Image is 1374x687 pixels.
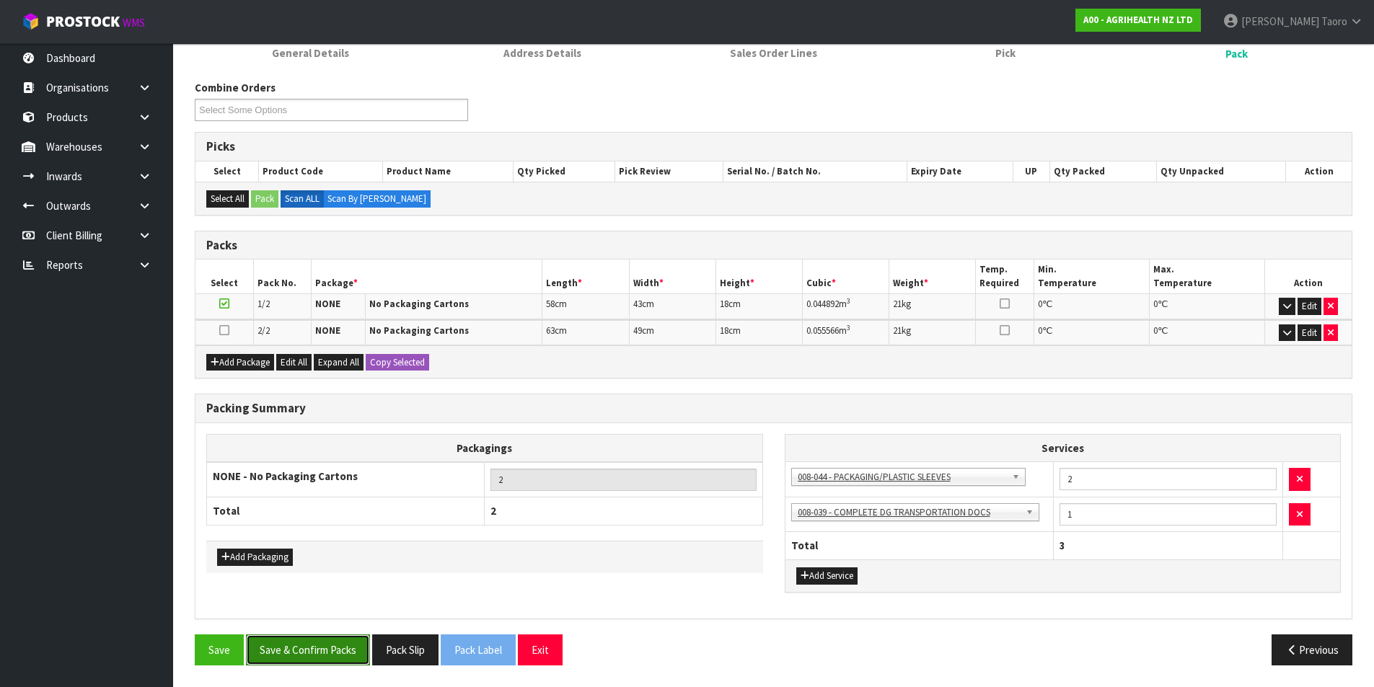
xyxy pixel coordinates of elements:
[246,634,370,665] button: Save & Confirm Packs
[257,298,270,310] span: 1/2
[546,298,555,310] span: 58
[720,324,728,337] span: 18
[1060,538,1065,552] span: 3
[22,12,40,30] img: cube-alt.png
[847,296,850,306] sup: 3
[1034,260,1149,293] th: Min. Temperature
[542,320,629,345] td: cm
[803,320,889,345] td: m
[615,161,723,182] th: Pick Review
[206,354,274,371] button: Add Package
[806,298,839,310] span: 0.044892
[369,324,469,337] strong: No Packaging Cartons
[803,294,889,319] td: m
[1049,161,1156,182] th: Qty Packed
[217,549,293,566] button: Add Packaging
[715,320,802,345] td: cm
[315,324,340,337] strong: NONE
[889,320,976,345] td: kg
[1034,320,1149,345] td: ℃
[123,16,145,30] small: WMS
[796,567,858,585] button: Add Service
[803,260,889,293] th: Cubic
[629,260,715,293] th: Width
[806,324,839,337] span: 0.055566
[1149,320,1264,345] td: ℃
[1153,324,1158,337] span: 0
[207,434,763,462] th: Packagings
[847,323,850,332] sup: 3
[1321,14,1347,28] span: Taoro
[715,294,802,319] td: cm
[1298,324,1321,342] button: Edit
[323,190,431,208] label: Scan By [PERSON_NAME]
[629,320,715,345] td: cm
[503,45,581,61] span: Address Details
[315,298,340,310] strong: NONE
[730,45,817,61] span: Sales Order Lines
[46,12,120,31] span: ProStock
[1038,324,1042,337] span: 0
[213,469,358,483] strong: NONE - No Packaging Cartons
[195,69,1352,676] span: Pack
[281,190,324,208] label: Scan ALL
[276,354,312,371] button: Edit All
[369,298,469,310] strong: No Packaging Cartons
[206,140,1341,154] h3: Picks
[383,161,514,182] th: Product Name
[723,161,907,182] th: Serial No. / Batch No.
[1149,294,1264,319] td: ℃
[546,324,555,337] span: 63
[272,45,349,61] span: General Details
[195,260,253,293] th: Select
[318,356,359,368] span: Expand All
[206,402,1341,415] h3: Packing Summary
[1225,46,1248,61] span: Pack
[259,161,383,182] th: Product Code
[629,294,715,319] td: cm
[206,190,249,208] button: Select All
[1038,298,1042,310] span: 0
[785,435,1341,462] th: Services
[253,260,311,293] th: Pack No.
[720,298,728,310] span: 18
[633,298,642,310] span: 43
[1298,298,1321,315] button: Edit
[1153,298,1158,310] span: 0
[542,260,629,293] th: Length
[514,161,615,182] th: Qty Picked
[257,324,270,337] span: 2/2
[889,260,976,293] th: Weight
[366,354,429,371] button: Copy Selected
[893,324,902,337] span: 21
[1272,634,1352,665] button: Previous
[195,80,276,95] label: Combine Orders
[1083,14,1193,26] strong: A00 - AGRIHEALTH NZ LTD
[542,294,629,319] td: cm
[441,634,516,665] button: Pack Label
[1034,294,1149,319] td: ℃
[1149,260,1264,293] th: Max. Temperature
[518,634,563,665] button: Exit
[893,298,902,310] span: 21
[206,239,1341,252] h3: Packs
[1013,161,1049,182] th: UP
[1156,161,1285,182] th: Qty Unpacked
[889,294,976,319] td: kg
[1286,161,1352,182] th: Action
[1241,14,1319,28] span: [PERSON_NAME]
[785,532,1054,559] th: Total
[311,260,542,293] th: Package
[633,324,642,337] span: 49
[251,190,278,208] button: Pack
[715,260,802,293] th: Height
[195,634,244,665] button: Save
[1265,260,1352,293] th: Action
[207,497,485,525] th: Total
[372,634,439,665] button: Pack Slip
[907,161,1013,182] th: Expiry Date
[314,354,364,371] button: Expand All
[798,504,1021,521] span: 008-039 - COMPLETE DG TRANSPORTATION DOCS
[976,260,1034,293] th: Temp. Required
[195,161,259,182] th: Select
